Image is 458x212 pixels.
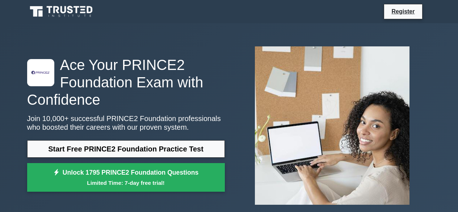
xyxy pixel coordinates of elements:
[27,114,225,132] p: Join 10,000+ successful PRINCE2 Foundation professionals who boosted their careers with our prove...
[27,163,225,192] a: Unlock 1795 PRINCE2 Foundation QuestionsLimited Time: 7-day free trial!
[27,140,225,158] a: Start Free PRINCE2 Foundation Practice Test
[36,179,216,187] small: Limited Time: 7-day free trial!
[387,7,419,16] a: Register
[27,56,225,108] h1: Ace Your PRINCE2 Foundation Exam with Confidence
